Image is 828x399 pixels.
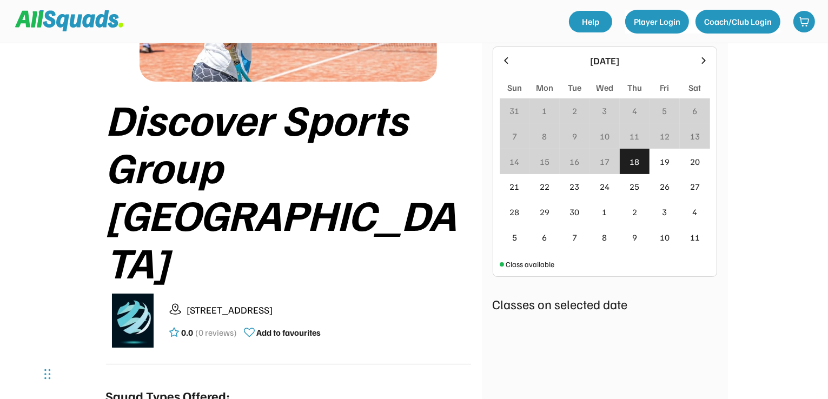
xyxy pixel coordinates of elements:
[493,294,717,314] div: Classes on selected date
[542,104,547,117] div: 1
[182,326,194,339] div: 0.0
[695,10,780,34] button: Coach/Club Login
[569,155,579,168] div: 16
[518,54,692,68] div: [DATE]
[509,104,519,117] div: 31
[630,155,640,168] div: 18
[692,104,697,117] div: 6
[690,130,700,143] div: 13
[690,180,700,193] div: 27
[799,16,810,27] img: shopping-cart-01%20%281%29.svg
[660,180,670,193] div: 26
[257,326,321,339] div: Add to favourites
[660,155,670,168] div: 19
[540,155,549,168] div: 15
[602,205,607,218] div: 1
[536,81,553,94] div: Mon
[187,303,471,317] div: [STREET_ADDRESS]
[542,231,547,244] div: 6
[663,205,667,218] div: 3
[632,104,637,117] div: 4
[600,155,610,168] div: 17
[602,104,607,117] div: 3
[569,180,579,193] div: 23
[596,81,613,94] div: Wed
[660,231,670,244] div: 10
[690,231,700,244] div: 11
[688,81,701,94] div: Sat
[509,180,519,193] div: 21
[663,104,667,117] div: 5
[569,205,579,218] div: 30
[15,10,123,31] img: Squad%20Logo.svg
[540,205,549,218] div: 29
[106,294,160,348] img: Screen%20Shot%202024-10-29%20at%2010.57.46%20am.png
[690,155,700,168] div: 20
[625,10,689,34] button: Player Login
[600,130,610,143] div: 10
[600,180,610,193] div: 24
[506,258,555,270] div: Class available
[196,326,237,339] div: (0 reviews)
[660,81,670,94] div: Fri
[632,205,637,218] div: 2
[572,130,577,143] div: 9
[572,104,577,117] div: 2
[660,130,670,143] div: 12
[512,231,517,244] div: 5
[569,11,612,32] a: Help
[572,231,577,244] div: 7
[512,130,517,143] div: 7
[632,231,637,244] div: 9
[509,205,519,218] div: 28
[540,180,549,193] div: 22
[507,81,522,94] div: Sun
[692,205,697,218] div: 4
[602,231,607,244] div: 8
[509,155,519,168] div: 14
[630,130,640,143] div: 11
[568,81,581,94] div: Tue
[106,95,471,285] div: Discover Sports Group [GEOGRAPHIC_DATA]
[630,180,640,193] div: 25
[542,130,547,143] div: 8
[627,81,642,94] div: Thu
